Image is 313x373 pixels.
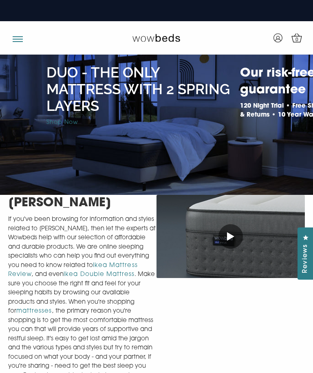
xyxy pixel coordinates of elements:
a: Ikea Double Mattress [64,271,134,278]
a: mattresses [16,308,52,314]
img: Wow Beds Logo [132,33,180,42]
h2: Duo - the only mattress with 2 spring layers [46,64,236,114]
span: 0 [293,36,301,44]
span: Reviews [300,244,311,273]
a: Shop Now [46,119,78,126]
h1: [PERSON_NAME] [8,195,156,212]
a: 0 [287,28,307,48]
